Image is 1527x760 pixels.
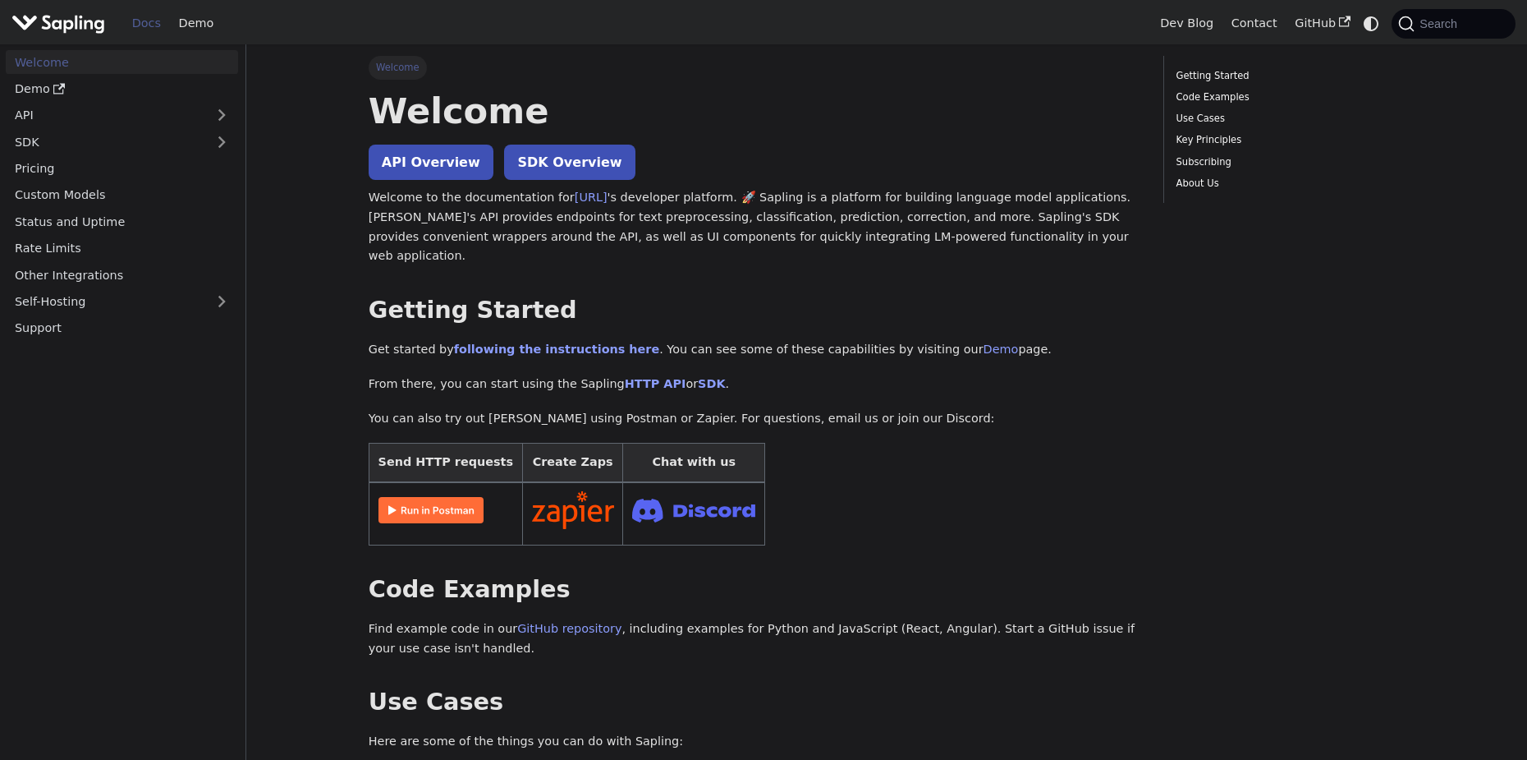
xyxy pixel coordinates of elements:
img: Sapling.ai [11,12,105,35]
a: Other Integrations [6,263,238,287]
p: You can also try out [PERSON_NAME] using Postman or Zapier. For questions, email us or join our D... [369,409,1140,429]
button: Search (Command+K) [1392,9,1515,39]
a: SDK Overview [504,145,635,180]
button: Expand sidebar category 'SDK' [205,130,238,154]
a: Key Principles [1176,132,1399,148]
a: Subscribing [1176,154,1399,170]
span: Welcome [369,56,427,79]
a: Sapling.aiSapling.ai [11,12,111,35]
img: Connect in Zapier [532,491,614,529]
a: GitHub repository [517,622,621,635]
span: Search [1415,17,1467,30]
a: Code Examples [1176,90,1399,105]
a: Custom Models [6,183,238,207]
h2: Code Examples [369,575,1140,605]
img: Join Discord [632,494,755,527]
a: [URL] [575,191,608,204]
a: SDK [698,377,725,390]
p: From there, you can start using the Sapling or . [369,375,1140,394]
a: SDK [6,130,205,154]
a: About Us [1176,176,1399,191]
nav: Breadcrumbs [369,56,1140,79]
a: Rate Limits [6,237,238,260]
a: Status and Uptime [6,210,238,233]
a: Getting Started [1176,68,1399,84]
img: Run in Postman [378,497,484,523]
th: Create Zaps [522,444,623,482]
a: GitHub [1286,11,1359,36]
p: Get started by . You can see some of these capabilities by visiting our page. [369,340,1140,360]
a: Welcome [6,50,238,74]
a: Dev Blog [1151,11,1222,36]
h1: Welcome [369,89,1140,133]
a: Demo [170,11,222,36]
a: Demo [984,343,1019,356]
a: Use Cases [1176,111,1399,127]
th: Chat with us [623,444,765,482]
button: Expand sidebar category 'API' [205,104,238,127]
a: Pricing [6,157,238,181]
button: Switch between dark and light mode (currently system mode) [1360,12,1383,35]
a: HTTP API [625,377,686,390]
a: Self-Hosting [6,290,238,314]
p: Welcome to the documentation for 's developer platform. 🚀 Sapling is a platform for building lang... [369,188,1140,266]
h2: Getting Started [369,296,1140,325]
a: following the instructions here [454,343,659,356]
p: Here are some of the things you can do with Sapling: [369,732,1140,752]
a: API Overview [369,145,493,180]
h2: Use Cases [369,688,1140,717]
a: API [6,104,205,127]
a: Docs [123,11,170,36]
p: Find example code in our , including examples for Python and JavaScript (React, Angular). Start a... [369,620,1140,659]
a: Support [6,316,238,340]
a: Demo [6,77,238,101]
th: Send HTTP requests [369,444,522,482]
a: Contact [1222,11,1286,36]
